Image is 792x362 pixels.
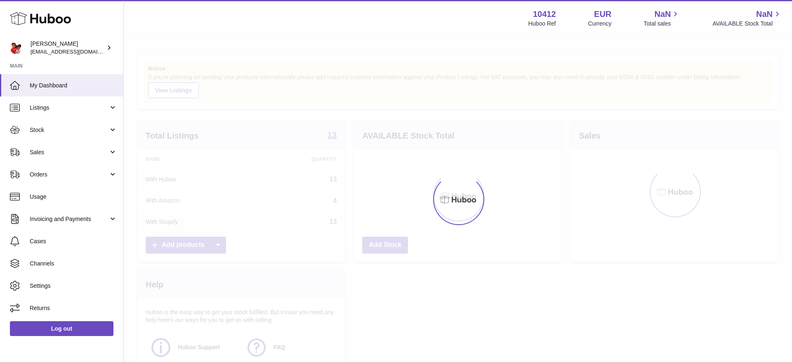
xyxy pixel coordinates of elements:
[30,282,117,290] span: Settings
[10,42,22,54] img: internalAdmin-10412@internal.huboo.com
[31,40,105,56] div: [PERSON_NAME]
[30,126,108,134] span: Stock
[588,20,612,28] div: Currency
[533,9,556,20] strong: 10412
[31,48,121,55] span: [EMAIL_ADDRESS][DOMAIN_NAME]
[10,321,113,336] a: Log out
[594,9,611,20] strong: EUR
[30,237,117,245] span: Cases
[30,104,108,112] span: Listings
[528,20,556,28] div: Huboo Ref
[712,9,782,28] a: NaN AVAILABLE Stock Total
[643,9,680,28] a: NaN Total sales
[643,20,680,28] span: Total sales
[756,9,773,20] span: NaN
[30,193,117,201] span: Usage
[30,304,117,312] span: Returns
[30,171,108,179] span: Orders
[654,9,671,20] span: NaN
[30,215,108,223] span: Invoicing and Payments
[30,148,108,156] span: Sales
[712,20,782,28] span: AVAILABLE Stock Total
[30,82,117,89] span: My Dashboard
[30,260,117,268] span: Channels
